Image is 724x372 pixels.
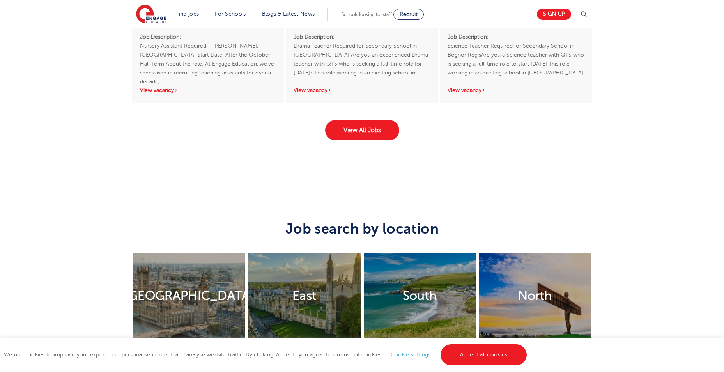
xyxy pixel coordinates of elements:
h3: Job search by location [131,205,593,237]
a: Sign up [537,9,571,20]
a: View vacancy [294,87,332,93]
p: Nursery Assistant Required – [PERSON_NAME], [GEOGRAPHIC_DATA] Start Date: After the October Half ... [140,32,276,77]
a: View vacancy [140,87,178,93]
strong: Job Description: [140,34,181,40]
p: Drama Teacher Required for Secondary School in [GEOGRAPHIC_DATA] Are you an experienced Drama tea... [294,32,430,77]
h2: [GEOGRAPHIC_DATA] [125,288,253,304]
span: Schools looking for staff [342,12,392,17]
a: Accept all cookies [441,344,527,365]
img: Engage Education [136,5,166,24]
h2: South [403,288,437,304]
a: View All Jobs [325,120,399,140]
span: Recruit [400,11,418,17]
a: View vacancy [448,87,486,93]
strong: Job Description: [448,34,489,40]
h2: North [518,288,552,304]
h2: East [292,288,316,304]
span: We use cookies to improve your experience, personalise content, and analyse website traffic. By c... [4,352,529,358]
strong: Job Description: [294,34,335,40]
a: Cookie settings [391,352,431,358]
a: Blogs & Latest News [262,11,315,17]
p: Science Teacher Required for Secondary School in Bognor RegisAre you a Science teacher with QTS w... [448,32,584,77]
a: Find jobs [176,11,199,17]
a: For Schools [215,11,246,17]
a: Recruit [393,9,424,20]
